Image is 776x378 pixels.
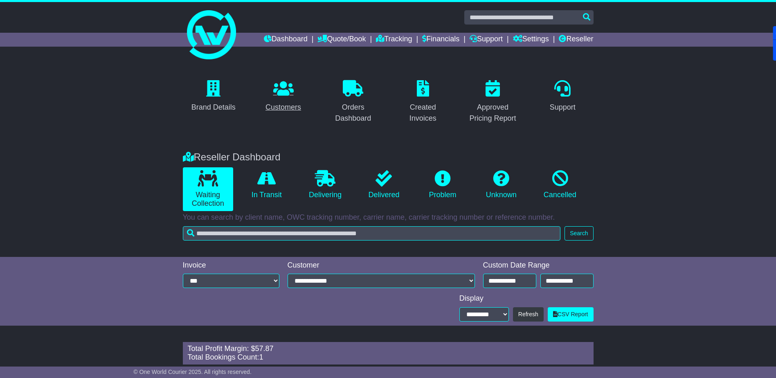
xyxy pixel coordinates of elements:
div: Invoice [183,261,279,270]
a: Brand Details [186,77,241,116]
a: Reseller [559,33,593,47]
span: © One World Courier 2025. All rights reserved. [133,369,252,375]
div: Orders Dashboard [328,102,379,124]
div: Reseller Dashboard [179,151,598,163]
span: 1 [259,353,263,361]
button: Search [565,226,593,241]
a: Financials [422,33,459,47]
div: Approved Pricing Report [467,102,518,124]
div: Display [459,294,594,303]
a: In Transit [241,167,292,202]
div: Support [550,102,576,113]
a: Orders Dashboard [322,77,384,127]
a: Dashboard [264,33,308,47]
a: Problem [417,167,468,202]
div: Brand Details [191,102,236,113]
a: Support [544,77,581,116]
a: Cancelled [535,167,585,202]
div: Customers [265,102,301,113]
a: Settings [513,33,549,47]
a: Approved Pricing Report [462,77,524,127]
p: You can search by client name, OWC tracking number, carrier name, carrier tracking number or refe... [183,213,594,222]
div: Total Profit Margin: $ [188,344,589,353]
a: Unknown [476,167,526,202]
a: Delivered [359,167,409,202]
a: Support [470,33,503,47]
a: Tracking [376,33,412,47]
button: Refresh [513,307,544,322]
div: Custom Date Range [483,261,594,270]
div: Total Bookings Count: [188,353,589,362]
span: 57.87 [255,344,274,353]
div: Customer [288,261,475,270]
a: Created Invoices [392,77,454,127]
a: Delivering [300,167,350,202]
a: Waiting Collection [183,167,233,211]
div: Created Invoices [398,102,449,124]
a: Customers [260,77,306,116]
a: Quote/Book [317,33,366,47]
a: CSV Report [548,307,594,322]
